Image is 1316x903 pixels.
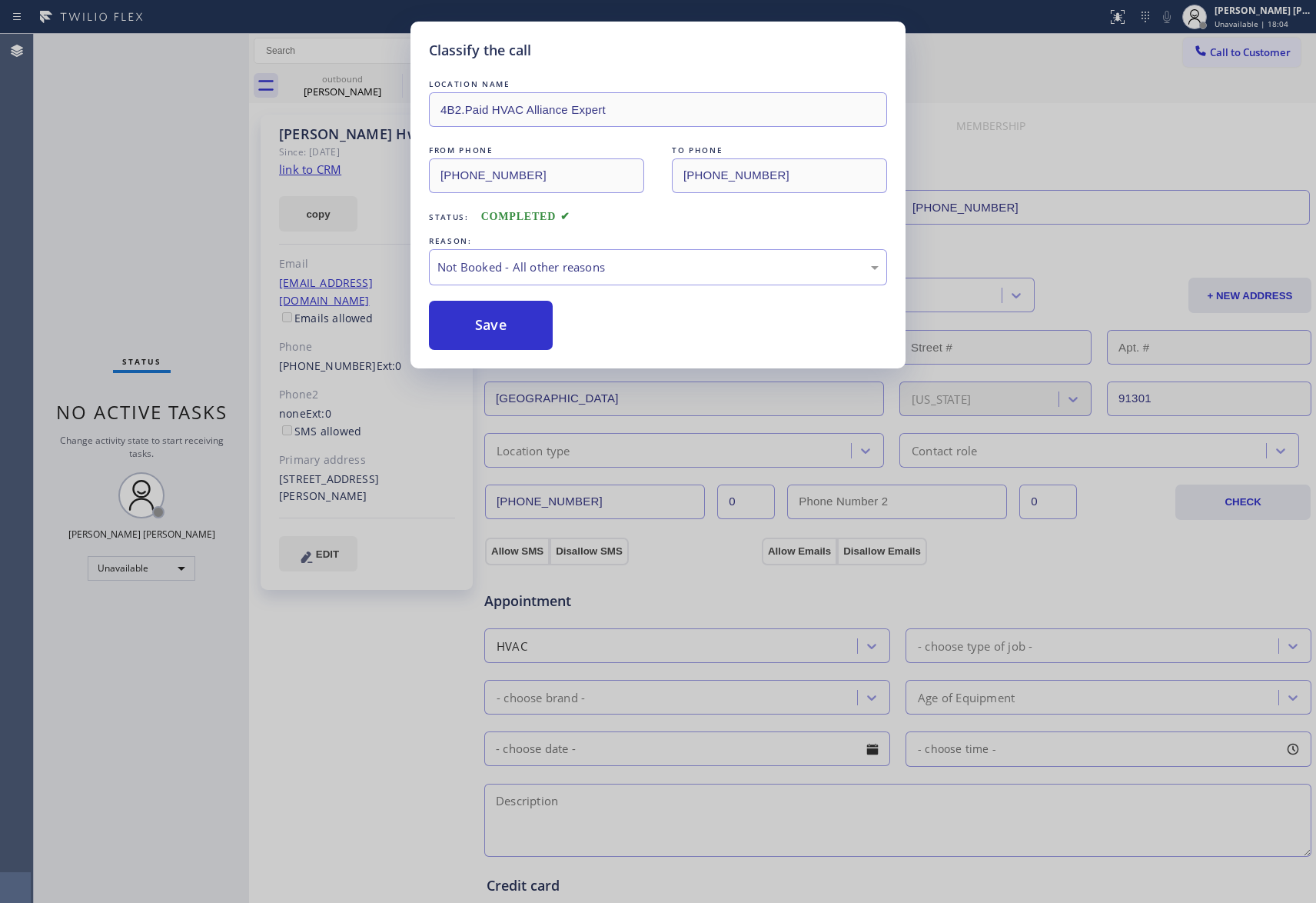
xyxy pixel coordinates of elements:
[437,258,879,276] div: Not Booked - All other reasons
[429,301,553,350] button: Save
[429,158,644,193] input: From phone
[429,212,469,222] span: Status:
[672,142,887,158] div: TO PHONE
[429,76,887,92] div: LOCATION NAME
[429,233,887,249] div: REASON:
[481,211,570,222] span: COMPLETED
[672,158,887,193] input: To phone
[429,142,644,158] div: FROM PHONE
[429,40,531,61] h5: Classify the call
